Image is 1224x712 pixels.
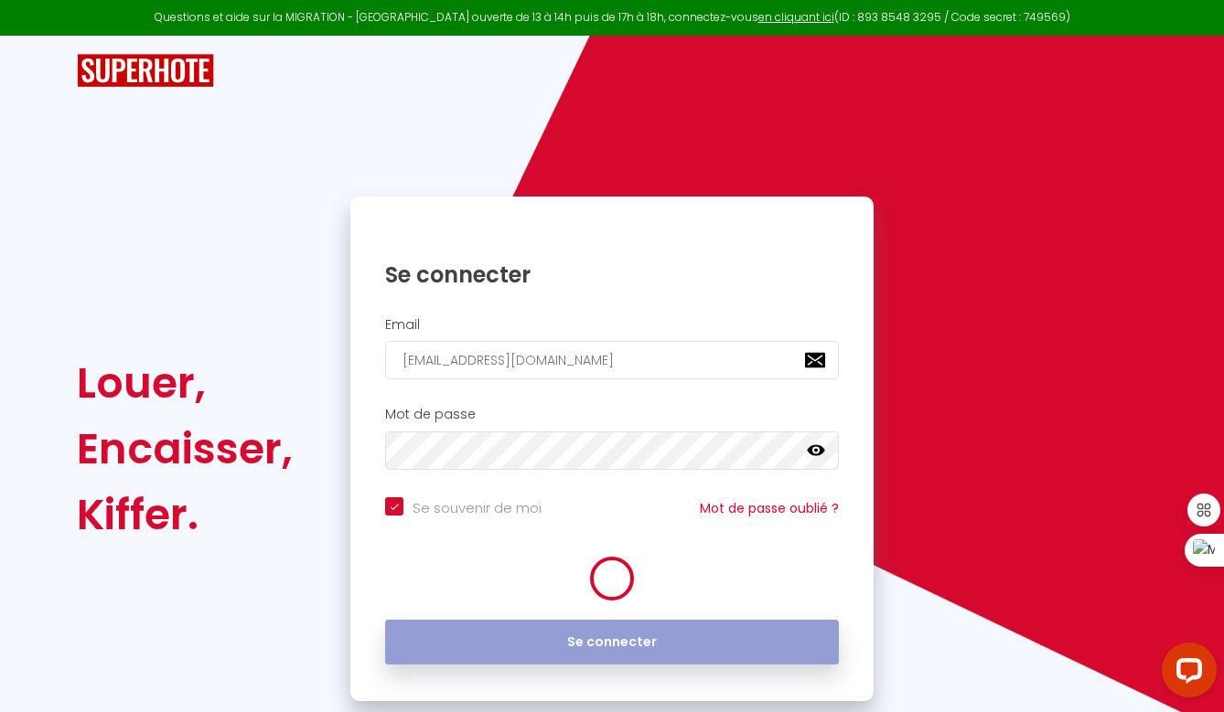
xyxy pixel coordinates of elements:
[385,341,839,379] input: Ton Email
[77,482,293,547] div: Kiffer.
[385,407,839,422] h2: Mot de passe
[758,9,834,25] a: en cliquant ici
[700,499,839,517] a: Mot de passe oublié ?
[77,416,293,482] div: Encaisser,
[77,350,293,416] div: Louer,
[385,260,839,289] h1: Se connecter
[77,54,214,88] img: SuperHote logo
[385,620,839,665] button: Se connecter
[385,317,839,333] h2: Email
[1147,635,1224,712] iframe: LiveChat chat widget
